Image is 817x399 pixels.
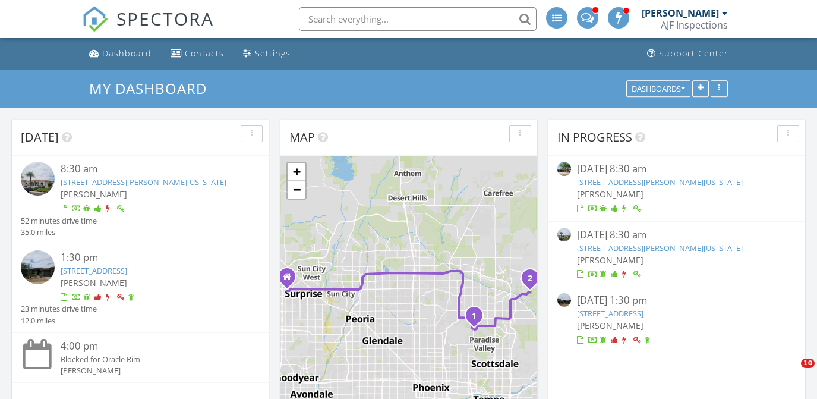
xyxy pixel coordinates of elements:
[61,277,127,288] span: [PERSON_NAME]
[557,228,796,281] a: [DATE] 8:30 am [STREET_ADDRESS][PERSON_NAME][US_STATE] [PERSON_NAME]
[801,359,815,368] span: 10
[289,129,315,145] span: Map
[21,162,260,238] a: 8:30 am [STREET_ADDRESS][PERSON_NAME][US_STATE] [PERSON_NAME] 52 minutes drive time 35.0 miles
[626,80,690,97] button: Dashboards
[61,177,226,187] a: [STREET_ADDRESS][PERSON_NAME][US_STATE]
[777,359,805,387] iframe: Intercom live chat
[557,293,571,307] img: 9304905%2Fcover_photos%2FJGyfTtXF5q6pGDZJRkPY%2Fsmall.9304905-1756408218557
[287,277,294,284] div: 16186 W Young St, Surprise AZ 85374
[21,303,97,315] div: 23 minutes drive time
[577,162,776,177] div: [DATE] 8:30 am
[61,250,240,265] div: 1:30 pm
[61,162,240,177] div: 8:30 am
[255,48,291,59] div: Settings
[21,162,55,196] img: 9141114%2Fcover_photos%2FCd8RyhUqkgw38RjJNZbt%2Fsmall.9141114-1756406086548
[642,7,719,19] div: [PERSON_NAME]
[557,228,571,241] img: 9141114%2Fcover_photos%2FCd8RyhUqkgw38RjJNZbt%2Fsmall.9141114-1756406086548
[84,43,156,65] a: Dashboard
[528,275,532,283] i: 2
[661,19,728,31] div: AJF Inspections
[472,312,477,321] i: 1
[474,315,481,322] div: 4901 E Butler Dr (BINSR) , Paradise Valley, Arizona 85253
[577,228,776,243] div: [DATE] 8:30 am
[61,339,240,354] div: 4:00 pm
[577,188,643,200] span: [PERSON_NAME]
[530,278,537,285] div: 10951 E Mirasol Cir (BINSR) , Scottsdale, AZ 85255
[632,84,685,93] div: Dashboards
[61,354,240,365] div: Blocked for Oracle Rim
[166,43,229,65] a: Contacts
[89,78,217,98] a: My Dashboard
[21,250,260,326] a: 1:30 pm [STREET_ADDRESS] [PERSON_NAME] 23 minutes drive time 12.0 miles
[659,48,728,59] div: Support Center
[577,320,643,331] span: [PERSON_NAME]
[82,6,108,32] img: The Best Home Inspection Software - Spectora
[116,6,214,31] span: SPECTORA
[61,365,240,376] div: [PERSON_NAME]
[61,265,127,276] a: [STREET_ADDRESS]
[299,7,537,31] input: Search everything...
[577,243,743,253] a: [STREET_ADDRESS][PERSON_NAME][US_STATE]
[21,129,59,145] span: [DATE]
[557,162,796,215] a: [DATE] 8:30 am [STREET_ADDRESS][PERSON_NAME][US_STATE] [PERSON_NAME]
[21,215,97,227] div: 52 minutes drive time
[288,181,305,199] a: Zoom out
[238,43,295,65] a: Settings
[557,162,571,175] img: 9300609%2Fcover_photos%2FbQxpZlGNd5jzx5fpg7OA%2Fsmall.9300609-1755704115042
[557,129,632,145] span: In Progress
[82,16,214,41] a: SPECTORA
[21,250,55,284] img: 9304905%2Fcover_photos%2FJGyfTtXF5q6pGDZJRkPY%2Fsmall.9304905-1756408218557
[577,255,643,266] span: [PERSON_NAME]
[557,293,796,346] a: [DATE] 1:30 pm [STREET_ADDRESS] [PERSON_NAME]
[21,315,97,326] div: 12.0 miles
[102,48,152,59] div: Dashboard
[288,163,305,181] a: Zoom in
[21,227,97,238] div: 35.0 miles
[577,308,643,319] a: [STREET_ADDRESS]
[642,43,733,65] a: Support Center
[577,293,776,308] div: [DATE] 1:30 pm
[61,188,127,200] span: [PERSON_NAME]
[577,177,743,187] a: [STREET_ADDRESS][PERSON_NAME][US_STATE]
[185,48,224,59] div: Contacts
